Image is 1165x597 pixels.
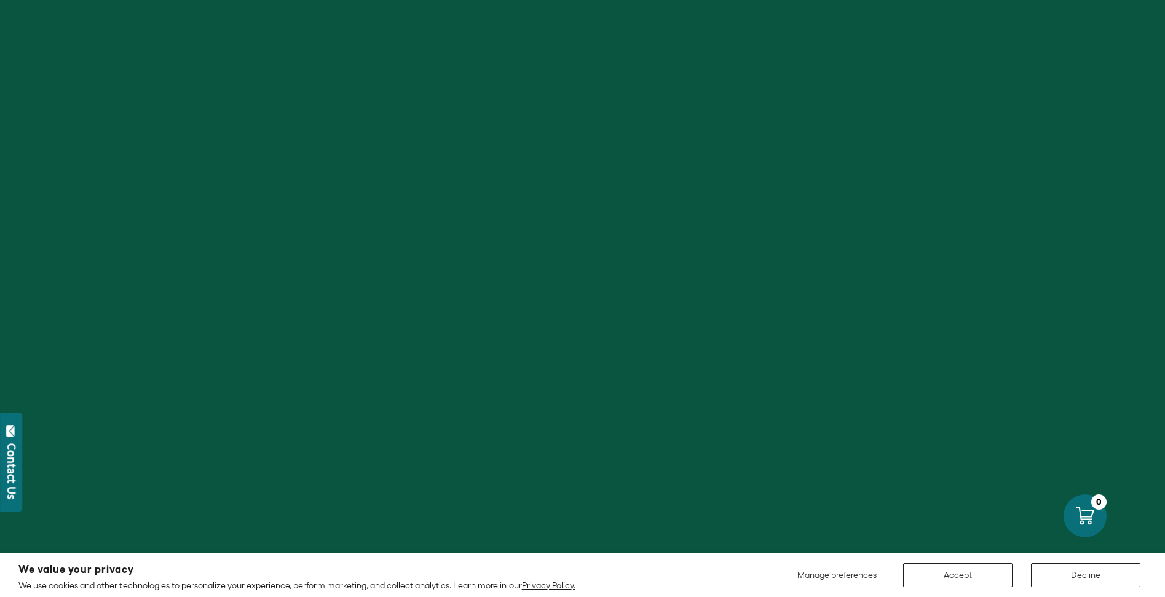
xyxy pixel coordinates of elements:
[797,570,877,580] span: Manage preferences
[18,564,575,575] h2: We value your privacy
[1091,494,1107,510] div: 0
[1031,563,1140,587] button: Decline
[6,443,18,499] div: Contact Us
[790,563,885,587] button: Manage preferences
[522,580,575,590] a: Privacy Policy.
[903,563,1013,587] button: Accept
[18,580,575,591] p: We use cookies and other technologies to personalize your experience, perform marketing, and coll...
